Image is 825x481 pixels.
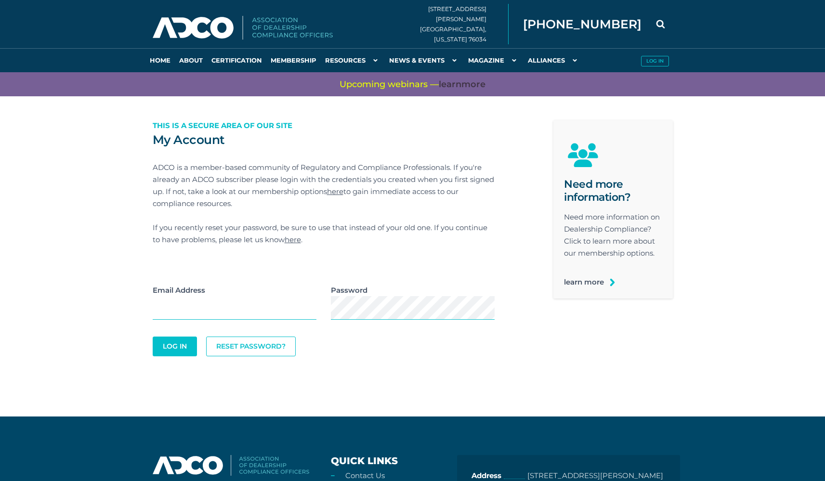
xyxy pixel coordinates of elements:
p: This is a secure area of our site [153,119,495,131]
img: Association of Dealership Compliance Officers logo [153,16,333,40]
a: Home [145,48,175,72]
a: Alliances [524,48,584,72]
a: Membership [266,48,321,72]
h2: My Account [153,132,495,147]
a: Log in [637,48,673,72]
h2: Need more information? [564,178,662,204]
a: Contact Us [345,471,385,480]
span: learn [439,79,461,90]
button: Log in [641,56,669,66]
a: About [175,48,207,72]
div: [STREET_ADDRESS][PERSON_NAME] [GEOGRAPHIC_DATA], [US_STATE] 76034 [420,4,509,44]
button: Log In [153,337,197,356]
strong: Email Address [153,286,205,295]
a: News & Events [385,48,464,72]
strong: Password [331,286,367,295]
img: association-of-dealership-compliance-officers-logo2023.svg [153,455,309,476]
p: ADCO is a member-based community of Regulatory and Compliance Professionals. If you're already an... [153,161,495,209]
span: Upcoming webinars — [340,78,485,91]
a: Reset Password? [206,337,296,356]
a: learnmore [439,78,485,91]
span: [PHONE_NUMBER] [523,18,642,30]
a: Resources [321,48,385,72]
p: If you recently reset your password, be sure to use that instead of your old one. If you continue... [153,221,495,246]
a: learn more [564,276,604,288]
h3: Quick Links [331,455,450,467]
p: Need more information on Dealership Compliance? Click to learn more about our membership options. [564,211,662,259]
a: Magazine [464,48,524,72]
a: Certification [207,48,266,72]
a: here [327,187,343,196]
a: here [285,235,301,244]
